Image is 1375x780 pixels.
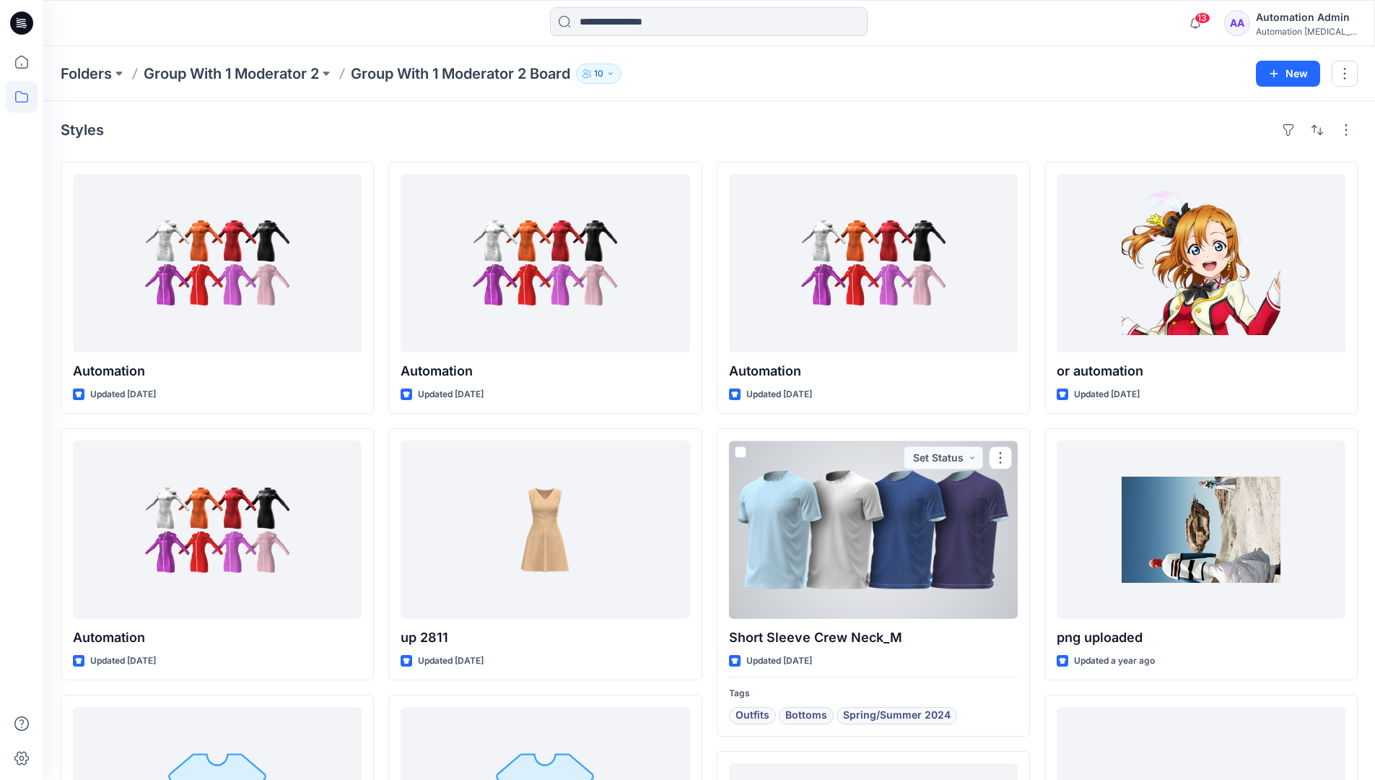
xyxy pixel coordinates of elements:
[73,441,362,619] a: Automation
[73,361,362,381] p: Automation
[1074,654,1155,669] p: Updated a year ago
[1074,387,1140,402] p: Updated [DATE]
[401,361,689,381] p: Automation
[785,707,827,724] span: Bottoms
[418,654,484,669] p: Updated [DATE]
[1057,174,1345,352] a: or automation
[418,387,484,402] p: Updated [DATE]
[73,628,362,648] p: Automation
[1256,9,1357,26] div: Automation Admin
[90,387,156,402] p: Updated [DATE]
[1057,361,1345,381] p: or automation
[746,387,812,402] p: Updated [DATE]
[61,64,112,84] a: Folders
[729,441,1018,619] a: Short Sleeve Crew Neck_M
[1256,61,1320,87] button: New
[1057,628,1345,648] p: png uploaded
[729,628,1018,648] p: Short Sleeve Crew Neck_M
[729,361,1018,381] p: Automation
[144,64,319,84] a: Group With 1 Moderator 2
[90,654,156,669] p: Updated [DATE]
[729,686,1018,701] p: Tags
[735,707,769,724] span: Outfits
[401,628,689,648] p: up 2811
[401,441,689,619] a: up 2811
[1224,10,1250,36] div: AA
[61,121,104,139] h4: Styles
[576,64,621,84] button: 10
[351,64,570,84] p: Group With 1 Moderator 2 Board
[401,174,689,352] a: Automation
[729,174,1018,352] a: Automation
[1195,12,1210,24] span: 13
[1256,26,1357,37] div: Automation [MEDICAL_DATA]...
[746,654,812,669] p: Updated [DATE]
[843,707,951,724] span: Spring/Summer 2024
[1057,441,1345,619] a: png uploaded
[594,66,603,82] p: 10
[73,174,362,352] a: Automation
